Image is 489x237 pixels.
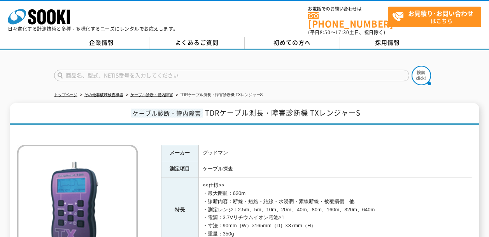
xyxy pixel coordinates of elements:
span: 8:50 [320,29,331,36]
a: 企業情報 [54,37,149,49]
a: お見積り･お問い合わせはこちら [388,7,481,27]
span: はこちら [392,7,481,26]
a: その他非破壊検査機器 [84,93,123,97]
a: 初めての方へ [245,37,340,49]
span: (平日 ～ 土日、祝日除く) [308,29,385,36]
a: トップページ [54,93,77,97]
span: 初めての方へ [273,38,311,47]
th: 測定項目 [161,161,198,177]
img: btn_search.png [412,66,431,85]
a: ケーブル診断・管内障害 [130,93,173,97]
td: ケーブル探査 [198,161,472,177]
a: よくあるご質問 [149,37,245,49]
td: グッドマン [198,145,472,161]
input: 商品名、型式、NETIS番号を入力してください [54,70,409,81]
a: 採用情報 [340,37,435,49]
p: 日々進化する計測技術と多種・多様化するニーズにレンタルでお応えします。 [8,26,178,31]
span: お電話でのお問い合わせは [308,7,388,11]
li: TDRケーブル測長・障害診断機 TXレンジャーS [174,91,263,99]
th: メーカー [161,145,198,161]
span: ケーブル診断・管内障害 [131,109,203,118]
span: TDRケーブル測長・障害診断機 TXレンジャーS [205,107,361,118]
span: 17:30 [335,29,349,36]
a: [PHONE_NUMBER] [308,12,388,28]
strong: お見積り･お問い合わせ [408,9,473,18]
